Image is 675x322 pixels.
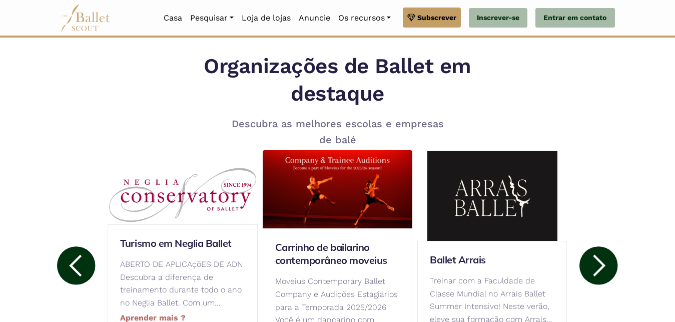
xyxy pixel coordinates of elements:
[417,151,567,241] img: Logotipo do Arrais Ballet
[186,8,238,29] a: Pesquisar
[120,258,245,309] p: ABERTO DE APLICAçõES DE ADN Descubra a diferença de treinamento durante todo o ano no Neglia Ball...
[334,8,395,29] a: Os recursos
[417,12,456,23] span: Subscrever
[120,237,245,250] a: Turismo em Neglia Ballet
[407,12,415,23] img: gem.svg
[108,167,257,224] img: Logotipo do Neglia Ballet
[160,8,186,29] a: Casa
[238,8,295,29] a: Loja de lojas
[203,53,472,107] h5: Organizações de Ballet em destaque
[295,8,334,29] a: Anuncie
[275,241,400,267] a: Carrinho de bailarino contemporâneo moveius
[469,8,527,28] a: Inscrever-se
[263,150,412,229] img: Logotipo do Moveius Contemporary Ballet
[430,253,554,266] a: Ballet Arrais
[203,116,472,148] p: Descubra as melhores escolas e empresas de balé
[403,8,461,28] a: Subscrever
[535,8,614,28] a: Entrar em contato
